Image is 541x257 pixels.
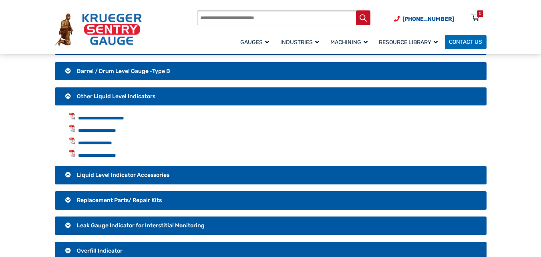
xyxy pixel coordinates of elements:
[77,247,123,254] span: Overfill Indicator
[77,93,155,100] span: Other Liquid Level Indicators
[236,34,276,50] a: Gauges
[394,15,454,23] a: Phone Number (920) 434-8860
[240,39,269,46] span: Gauges
[479,10,481,17] div: 0
[375,34,445,50] a: Resource Library
[276,34,326,50] a: Industries
[55,13,142,45] img: Krueger Sentry Gauge
[280,39,319,46] span: Industries
[402,16,454,22] span: [PHONE_NUMBER]
[326,34,375,50] a: Machining
[77,172,169,178] span: Liquid Level Indicator Accessories
[449,39,482,46] span: Contact Us
[77,68,170,75] span: Barrel / Drum Level Gauge -Type B
[77,197,162,204] span: Replacement Parts/ Repair Kits
[330,39,368,46] span: Machining
[77,222,205,229] span: Leak Gauge Indicator for Interstitial Monitoring
[445,35,487,49] a: Contact Us
[379,39,438,46] span: Resource Library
